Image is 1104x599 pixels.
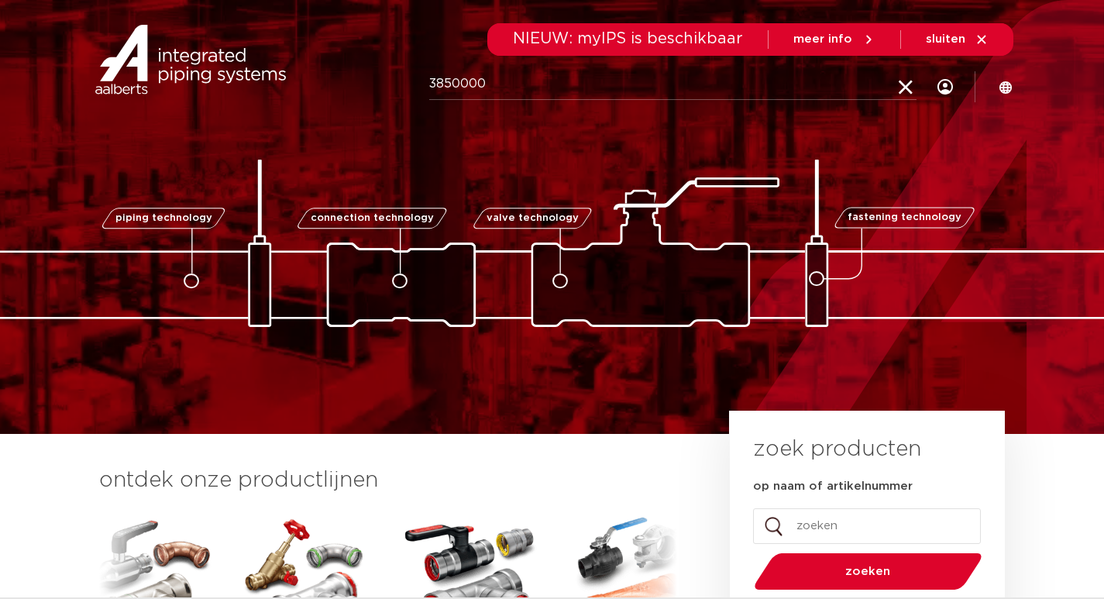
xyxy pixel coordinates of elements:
span: NIEUW: myIPS is beschikbaar [513,31,743,46]
a: sluiten [926,33,989,46]
span: valve technology [487,213,579,223]
span: connection technology [310,213,433,223]
a: meer info [793,33,875,46]
span: zoeken [794,566,942,577]
span: piping technology [115,213,212,223]
input: zoeken [753,508,981,544]
h3: zoek producten [753,434,921,465]
input: zoeken... [429,69,917,100]
span: sluiten [926,33,965,45]
button: zoeken [748,552,988,591]
h3: ontdek onze productlijnen [99,465,677,496]
span: fastening technology [848,213,961,223]
span: meer info [793,33,852,45]
label: op naam of artikelnummer [753,479,913,494]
